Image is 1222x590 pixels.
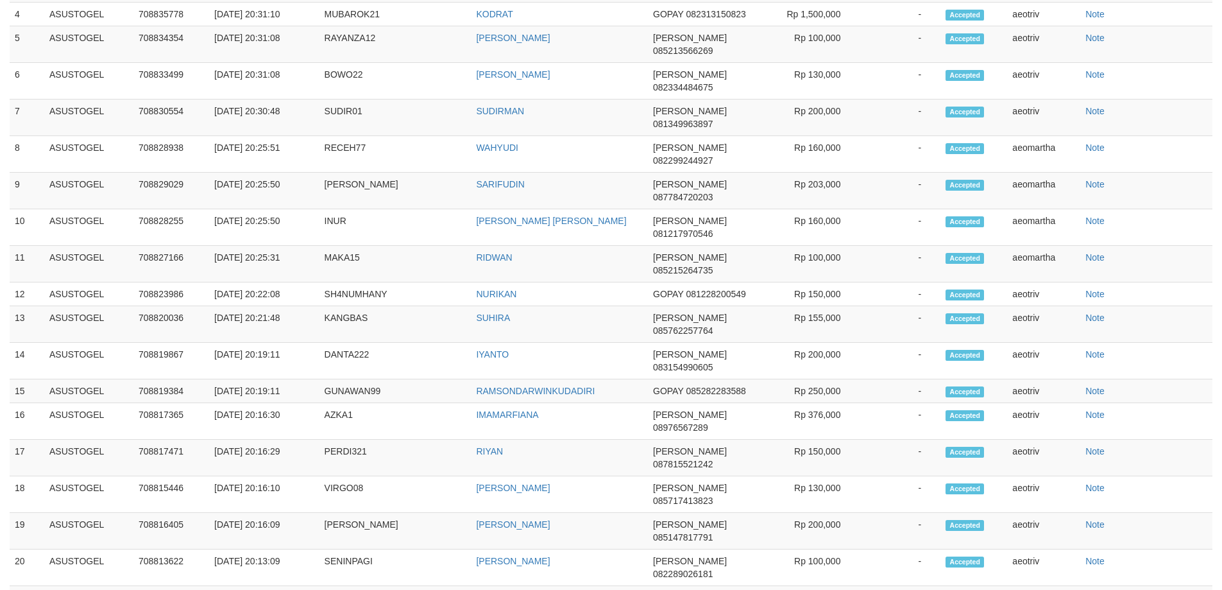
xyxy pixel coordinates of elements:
td: Rp 250,000 [765,379,860,403]
a: Note [1085,313,1105,323]
span: [PERSON_NAME] [653,216,727,226]
td: [DATE] 20:31:10 [209,3,319,26]
a: Note [1085,556,1105,566]
span: [PERSON_NAME] [653,556,727,566]
a: Note [1085,9,1105,19]
td: RAYANZA12 [319,26,471,63]
td: aeotriv [1007,63,1080,100]
span: [PERSON_NAME] [653,313,727,323]
span: Accepted [946,143,984,154]
td: ASUSTOGEL [44,440,133,476]
span: [PERSON_NAME] [653,69,727,80]
td: Rp 200,000 [765,100,860,136]
span: [PERSON_NAME] [653,143,727,153]
span: 085762257764 [653,325,713,336]
td: [DATE] 20:30:48 [209,100,319,136]
td: aeomartha [1007,246,1080,282]
span: [PERSON_NAME] [653,106,727,116]
td: [DATE] 20:19:11 [209,343,319,379]
td: - [860,246,940,282]
span: Accepted [946,253,984,264]
td: Rp 100,000 [765,550,860,586]
td: ASUSTOGEL [44,403,133,440]
a: RAMSONDARWINKUDADIRI [476,386,595,396]
td: [DATE] 20:25:31 [209,246,319,282]
a: Note [1085,386,1105,396]
td: aeomartha [1007,173,1080,209]
span: 085717413823 [653,496,713,506]
td: aeomartha [1007,209,1080,246]
a: KODRAT [476,9,513,19]
td: aeotriv [1007,343,1080,379]
span: Accepted [946,350,984,361]
a: Note [1085,483,1105,493]
td: aeotriv [1007,3,1080,26]
td: 11 [10,246,44,282]
td: Rp 100,000 [765,246,860,282]
td: 708828255 [133,209,209,246]
span: [PERSON_NAME] [653,252,727,263]
td: GUNAWAN99 [319,379,471,403]
td: - [860,550,940,586]
a: Note [1085,216,1105,226]
a: [PERSON_NAME] [476,483,550,493]
td: 4 [10,3,44,26]
td: aeotriv [1007,26,1080,63]
td: ASUSTOGEL [44,476,133,513]
td: [DATE] 20:16:29 [209,440,319,476]
td: RECEH77 [319,136,471,173]
a: IMAMARFIANA [476,410,538,420]
td: 8 [10,136,44,173]
td: 708834354 [133,26,209,63]
span: Accepted [946,410,984,421]
td: [DATE] 20:25:50 [209,209,319,246]
td: ASUSTOGEL [44,63,133,100]
td: aeotriv [1007,403,1080,440]
td: ASUSTOGEL [44,282,133,306]
td: 708819867 [133,343,209,379]
td: [DATE] 20:16:09 [209,513,319,550]
td: 708816405 [133,513,209,550]
td: Rp 200,000 [765,513,860,550]
td: 6 [10,63,44,100]
td: [DATE] 20:13:09 [209,550,319,586]
span: 081228200549 [686,289,745,299]
span: 08976567289 [653,422,708,433]
td: - [860,100,940,136]
td: 15 [10,379,44,403]
td: ASUSTOGEL [44,513,133,550]
td: aeotriv [1007,550,1080,586]
td: [DATE] 20:21:48 [209,306,319,343]
td: - [860,3,940,26]
a: Note [1085,289,1105,299]
span: [PERSON_NAME] [653,179,727,189]
td: 708830554 [133,100,209,136]
span: 085147817791 [653,532,713,542]
td: - [860,476,940,513]
td: - [860,343,940,379]
td: aeotriv [1007,282,1080,306]
span: 082289026181 [653,569,713,579]
a: [PERSON_NAME] [476,519,550,530]
td: 19 [10,513,44,550]
td: 17 [10,440,44,476]
td: Rp 130,000 [765,63,860,100]
td: 12 [10,282,44,306]
span: Accepted [946,557,984,568]
span: Accepted [946,386,984,397]
a: [PERSON_NAME] [476,33,550,43]
a: Note [1085,106,1105,116]
td: ASUSTOGEL [44,246,133,282]
td: DANTA222 [319,343,471,379]
td: [DATE] 20:25:50 [209,173,319,209]
td: Rp 200,000 [765,343,860,379]
td: MUBAROK21 [319,3,471,26]
td: - [860,513,940,550]
td: - [860,26,940,63]
td: - [860,306,940,343]
td: ASUSTOGEL [44,209,133,246]
a: Note [1085,446,1105,456]
td: 9 [10,173,44,209]
td: SENINPAGI [319,550,471,586]
td: aeotriv [1007,100,1080,136]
